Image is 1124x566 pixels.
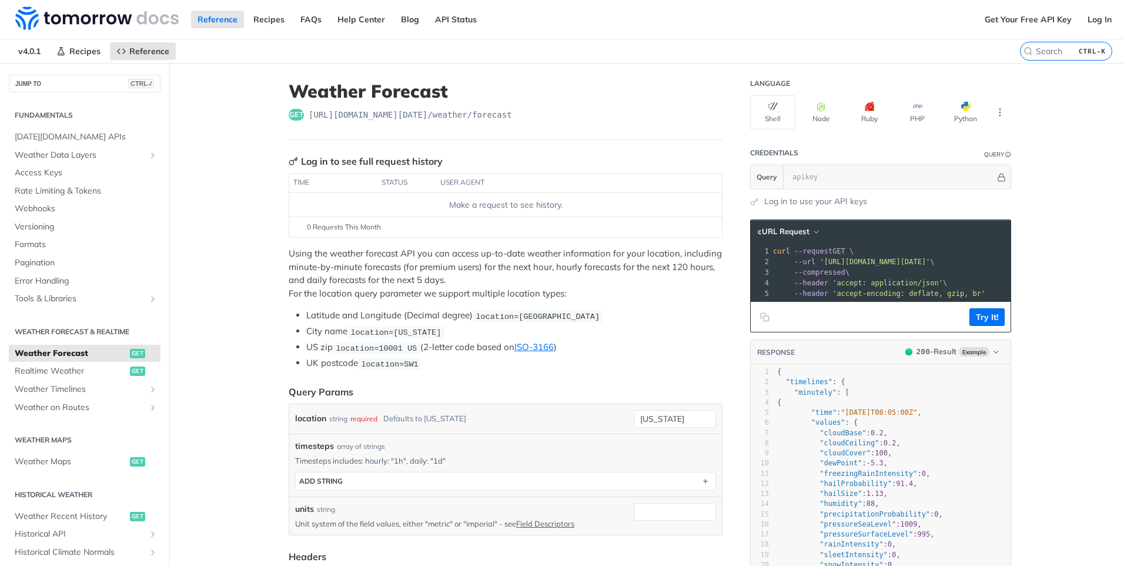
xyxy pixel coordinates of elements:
span: 88 [867,500,875,508]
span: : , [777,500,879,508]
span: "dewPoint" [819,459,862,467]
button: Try It! [969,308,1005,326]
span: "cloudCover" [819,449,871,457]
svg: Key [289,157,298,166]
span: Recipes [69,46,101,56]
a: Weather TimelinesShow subpages for Weather Timelines [9,381,160,398]
div: 12 [751,479,769,489]
a: FAQs [294,11,328,28]
div: 1 [751,367,769,377]
span: : , [777,449,892,457]
div: 14 [751,499,769,509]
span: --header [794,279,828,287]
div: 5 [751,288,771,299]
span: get [130,349,145,358]
span: "time" [811,408,837,417]
svg: More ellipsis [995,107,1005,118]
div: Log in to see full request history [289,154,443,168]
span: "values" [811,418,845,427]
li: Latitude and Longitude (Decimal degree) [306,309,722,322]
button: Ruby [847,95,892,129]
a: Weather on RoutesShow subpages for Weather on Routes [9,399,160,417]
div: ADD string [299,477,343,485]
span: '[URL][DOMAIN_NAME][DATE]' [819,258,930,266]
a: Reference [110,42,176,60]
span: 200 [905,348,912,355]
th: user agent [436,174,698,192]
span: Historical API [15,528,145,540]
a: Weather Forecastget [9,345,160,362]
a: Error Handling [9,272,160,290]
span: \ [773,258,935,266]
div: 1 [751,246,771,257]
span: Weather Timelines [15,384,145,395]
div: 10 [751,458,769,468]
span: Realtime Weather [15,365,127,377]
div: array of strings [337,441,385,452]
span: : , [777,429,888,437]
a: Versioning [9,218,160,236]
span: "pressureSurfaceLevel" [819,530,913,538]
span: [DATE][DOMAIN_NAME] APIs [15,131,158,143]
span: Historical Climate Normals [15,547,145,558]
span: "[DATE]T08:05:00Z" [841,408,917,417]
span: Weather Forecast [15,348,127,359]
span: : , [777,480,918,488]
div: string [329,410,347,427]
button: Show subpages for Weather Data Layers [148,151,158,160]
span: 0 [888,540,892,548]
span: Webhooks [15,203,158,215]
span: : , [777,520,922,528]
div: Headers [289,550,326,564]
span: "timelines" [785,378,832,386]
svg: Search [1023,46,1033,56]
div: 9 [751,448,769,458]
a: Tools & LibrariesShow subpages for Tools & Libraries [9,290,160,308]
a: Log in to use your API keys [764,195,867,208]
a: Weather Recent Historyget [9,508,160,525]
kbd: CTRL-K [1076,45,1109,57]
a: API Status [429,11,483,28]
span: Error Handling [15,275,158,287]
div: Defaults to [US_STATE] [383,410,466,427]
span: 0 [892,551,896,559]
span: 1.13 [867,490,884,498]
span: - [867,459,871,467]
p: Using the weather forecast API you can access up-to-date weather information for your location, i... [289,247,722,300]
span: 0.2 [871,429,884,437]
button: JUMP TOCTRL-/ [9,75,160,92]
span: : , [777,459,888,467]
div: QueryInformation [984,150,1011,159]
span: "sleetIntensity" [819,551,888,559]
span: Rate Limiting & Tokens [15,185,158,197]
div: 6 [751,418,769,428]
span: 91.4 [896,480,913,488]
div: 7 [751,428,769,438]
div: 8 [751,438,769,448]
span: 995 [917,530,930,538]
a: Get Your Free API Key [978,11,1078,28]
span: 100 [875,449,888,457]
span: v4.0.1 [12,42,47,60]
span: Weather Data Layers [15,149,145,161]
span: curl [773,247,790,255]
span: "pressureSeaLevel" [819,520,896,528]
img: Tomorrow.io Weather API Docs [15,6,179,30]
button: Show subpages for Historical API [148,530,158,539]
span: "rainIntensity" [819,540,883,548]
span: --compressed [794,268,845,277]
span: "hailSize" [819,490,862,498]
a: Reference [191,11,244,28]
button: Query [751,165,784,189]
div: 2 [751,257,771,267]
a: Weather Data LayersShow subpages for Weather Data Layers [9,147,160,164]
span: get [130,457,145,467]
a: Blog [394,11,426,28]
span: Formats [15,239,158,251]
span: location=SW1 [361,359,418,368]
input: apikey [787,165,995,189]
a: Field Descriptors [516,519,574,528]
span: \ [773,279,947,287]
span: "cloudBase" [819,429,866,437]
span: location=10001 US [336,344,417,352]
